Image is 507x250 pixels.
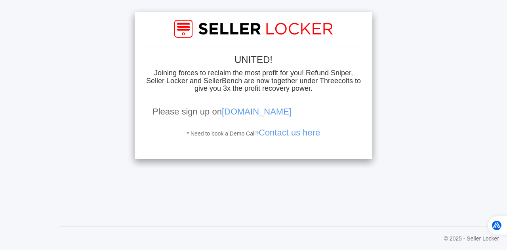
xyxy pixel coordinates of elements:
[145,55,362,65] h3: UNITED!
[259,128,320,137] a: Contact us here
[145,69,362,93] h4: Joining forces to reclaim the most profit for you! Refund Sniper, Seller Locker and SellerBench a...
[444,235,499,243] span: © 2025 - Seller Locker
[174,20,333,38] img: Image
[145,97,362,126] div: Please sign up on
[145,126,362,139] div: * Need to book a Demo Call?
[222,107,292,116] a: [DOMAIN_NAME]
